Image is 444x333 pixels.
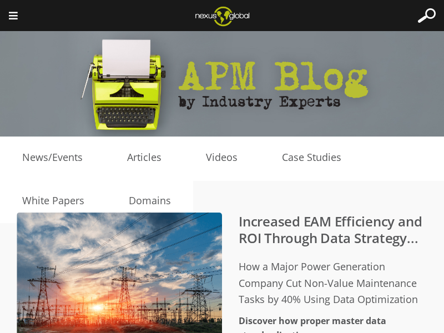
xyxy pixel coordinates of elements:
h2: How a Major Power Generation Company Cut Non-Value Maintenance Tasks by 40% Using Data Optimization [39,259,427,308]
a: Videos [184,149,260,166]
a: Increased EAM Efficiency and ROI Through Data Strategy... [239,212,422,247]
a: Articles [105,149,184,166]
a: Case Studies [260,149,364,166]
img: Nexus Global [186,3,258,29]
